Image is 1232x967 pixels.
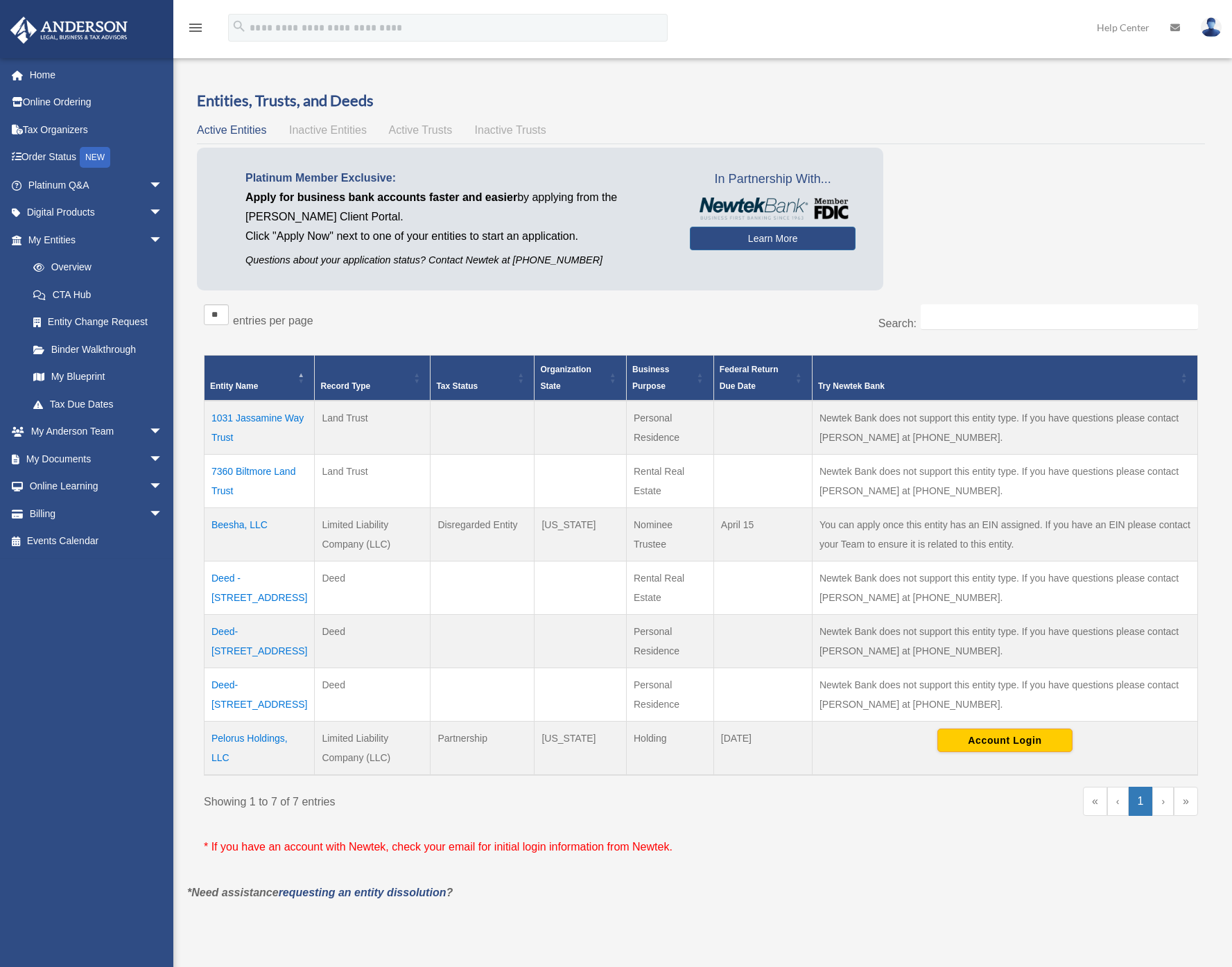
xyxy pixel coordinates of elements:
[10,226,177,254] a: My Entitiesarrow_drop_down
[818,378,1177,394] div: Try Newtek Bank
[1152,787,1174,816] a: Next
[627,455,714,508] td: Rental Real Estate
[812,508,1197,561] td: You can apply once this entity has an EIN assigned. If you have an EIN please contact your Team t...
[6,17,132,44] img: Anderson Advisors Platinum Portal
[878,317,917,329] label: Search:
[937,734,1073,745] a: Account Login
[289,124,367,136] span: Inactive Entities
[232,19,247,34] i: search
[812,561,1197,615] td: Newtek Bank does not support this entity type. If you have questions please contact [PERSON_NAME]...
[233,315,313,326] label: entries per page
[245,227,669,246] p: Click "Apply Now" next to one of your entities to start an application.
[10,61,184,89] a: Home
[713,356,812,401] th: Federal Return Due Date: Activate to sort
[149,500,177,528] span: arrow_drop_down
[187,887,453,898] em: *Need assistance ?
[187,19,204,36] i: menu
[627,401,714,455] td: Personal Residence
[690,227,856,250] a: Learn More
[10,199,184,227] a: Digital Productsarrow_drop_down
[204,787,691,812] div: Showing 1 to 7 of 7 entries
[10,89,184,116] a: Online Ordering
[149,473,177,501] span: arrow_drop_down
[690,168,856,191] span: In Partnership With...
[10,528,184,555] a: Events Calendar
[320,381,370,391] span: Record Type
[245,191,517,203] span: Apply for business bank accounts faster and easier
[205,615,315,668] td: Deed- [STREET_ADDRESS]
[205,668,315,722] td: Deed- [STREET_ADDRESS]
[245,188,669,227] p: by applying from the [PERSON_NAME] Client Portal.
[197,124,266,136] span: Active Entities
[431,722,535,776] td: Partnership
[627,722,714,776] td: Holding
[279,887,446,898] a: requesting an entity dissolution
[245,252,669,269] p: Questions about your application status? Contact Newtek at [PHONE_NUMBER]
[431,356,535,401] th: Tax Status: Activate to sort
[10,143,184,172] a: Order StatusNEW
[697,198,849,220] img: NewtekBankLogoSM.png
[205,561,315,615] td: Deed - [STREET_ADDRESS]
[149,226,177,254] span: arrow_drop_down
[19,336,177,363] a: Binder Walkthrough
[19,390,177,418] a: Tax Due Dates
[10,116,184,143] a: Tax Organizers
[210,381,258,391] span: Entity Name
[627,508,714,561] td: Nominee Trustee
[632,365,669,391] span: Business Purpose
[315,561,431,615] td: Deed
[205,356,315,401] th: Entity Name: Activate to invert sorting
[149,445,177,473] span: arrow_drop_down
[812,615,1197,668] td: Newtek Bank does not support this entity type. If you have questions please contact [PERSON_NAME]...
[315,668,431,722] td: Deed
[1107,787,1129,816] a: Previous
[812,356,1197,401] th: Try Newtek Bank : Activate to sort
[315,356,431,401] th: Record Type: Activate to sort
[431,508,535,561] td: Disregarded Entity
[1174,787,1198,816] a: Last
[149,171,177,200] span: arrow_drop_down
[315,401,431,455] td: Land Trust
[627,561,714,615] td: Rental Real Estate
[535,356,627,401] th: Organization State: Activate to sort
[187,24,204,36] a: menu
[204,837,1198,857] p: * If you have an account with Newtek, check your email for initial login information from Newtek.
[1129,787,1153,816] a: 1
[315,615,431,668] td: Deed
[812,668,1197,722] td: Newtek Bank does not support this entity type. If you have questions please contact [PERSON_NAME]...
[149,199,177,227] span: arrow_drop_down
[19,363,177,391] a: My Blueprint
[10,418,184,446] a: My Anderson Teamarrow_drop_down
[19,254,170,281] a: Overview
[1201,17,1222,37] img: User Pic
[19,308,177,336] a: Entity Change Request
[812,455,1197,508] td: Newtek Bank does not support this entity type. If you have questions please contact [PERSON_NAME]...
[80,147,110,168] div: NEW
[10,473,184,500] a: Online Learningarrow_drop_down
[475,124,546,136] span: Inactive Trusts
[713,508,812,561] td: April 15
[10,171,184,199] a: Platinum Q&Aarrow_drop_down
[315,455,431,508] td: Land Trust
[315,722,431,776] td: Limited Liability Company (LLC)
[812,401,1197,455] td: Newtek Bank does not support this entity type. If you have questions please contact [PERSON_NAME]...
[205,401,315,455] td: 1031 Jassamine Way Trust
[540,365,591,391] span: Organization State
[720,365,779,391] span: Federal Return Due Date
[149,418,177,446] span: arrow_drop_down
[205,722,315,776] td: Pelorus Holdings, LLC
[627,615,714,668] td: Personal Residence
[1083,787,1107,816] a: First
[315,508,431,561] td: Limited Liability Company (LLC)
[10,500,184,528] a: Billingarrow_drop_down
[205,508,315,561] td: Beesha, LLC
[197,90,1205,112] h3: Entities, Trusts, and Deeds
[205,455,315,508] td: 7360 Biltmore Land Trust
[436,381,478,391] span: Tax Status
[535,508,627,561] td: [US_STATE]
[713,722,812,776] td: [DATE]
[19,281,177,308] a: CTA Hub
[535,722,627,776] td: [US_STATE]
[627,668,714,722] td: Personal Residence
